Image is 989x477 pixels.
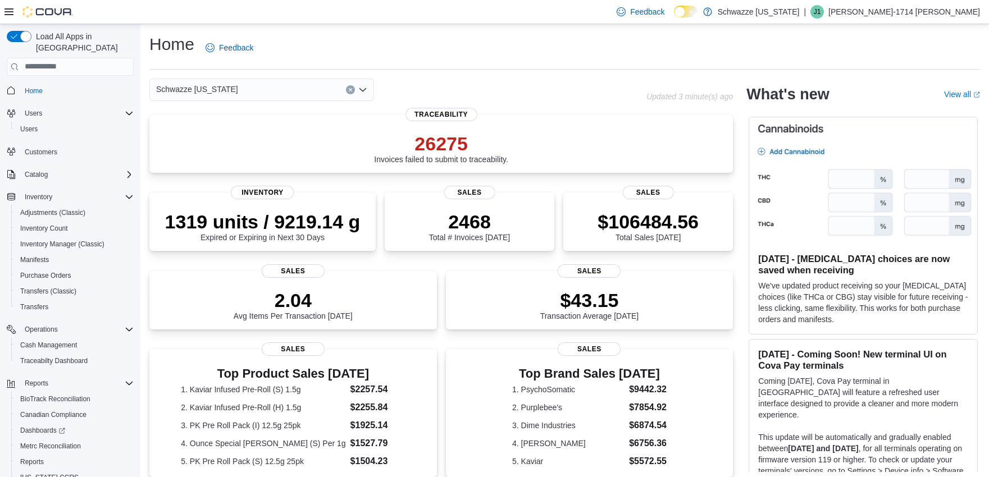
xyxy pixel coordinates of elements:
[20,145,134,159] span: Customers
[16,338,134,352] span: Cash Management
[630,6,664,17] span: Feedback
[374,132,508,155] p: 26275
[350,455,405,468] dd: $1504.23
[11,438,138,454] button: Metrc Reconciliation
[718,5,800,19] p: Schwazze [US_STATE]
[16,392,95,406] a: BioTrack Reconciliation
[346,85,355,94] button: Clear input
[16,206,134,219] span: Adjustments (Classic)
[16,237,109,251] a: Inventory Manager (Classic)
[512,420,625,431] dt: 3. Dime Industries
[16,338,81,352] a: Cash Management
[810,5,824,19] div: Justin-1714 Sullivan
[11,391,138,407] button: BioTrack Reconciliation
[234,289,353,320] div: Avg Items Per Transaction [DATE]
[2,189,138,205] button: Inventory
[20,107,47,120] button: Users
[231,186,294,199] span: Inventory
[20,377,134,390] span: Reports
[2,106,138,121] button: Users
[2,82,138,99] button: Home
[20,190,57,204] button: Inventory
[558,264,621,278] span: Sales
[512,402,625,413] dt: 2. Purplebee's
[598,210,699,233] p: $106484.56
[16,439,85,453] a: Metrc Reconciliation
[20,356,88,365] span: Traceabilty Dashboard
[20,395,90,403] span: BioTrack Reconciliation
[20,107,134,120] span: Users
[20,271,71,280] span: Purchase Orders
[20,125,38,134] span: Users
[20,426,65,435] span: Dashboards
[629,401,667,414] dd: $7854.92
[16,392,134,406] span: BioTrack Reconciliation
[181,367,405,380] h3: Top Product Sales [DATE]
[512,456,625,467] dt: 5. Kaviar
[16,455,48,469] a: Reports
[16,253,134,267] span: Manifests
[2,167,138,182] button: Catalog
[16,269,134,282] span: Purchase Orders
[16,424,70,437] a: Dashboards
[11,236,138,252] button: Inventory Manager (Classic)
[20,323,62,336] button: Operations
[25,109,42,118] span: Users
[16,206,90,219] a: Adjustments (Classic)
[623,186,674,199] span: Sales
[20,84,134,98] span: Home
[11,454,138,470] button: Reports
[350,437,405,450] dd: $1527.79
[16,269,76,282] a: Purchase Orders
[944,90,980,99] a: View allExternal link
[262,264,325,278] span: Sales
[16,300,134,314] span: Transfers
[350,401,405,414] dd: $2255.84
[2,144,138,160] button: Customers
[20,377,53,390] button: Reports
[629,437,667,450] dd: $6756.36
[20,442,81,451] span: Metrc Reconciliation
[20,168,134,181] span: Catalog
[16,222,72,235] a: Inventory Count
[16,300,53,314] a: Transfers
[612,1,669,23] a: Feedback
[11,221,138,236] button: Inventory Count
[512,384,625,395] dt: 1. PsychoSomatic
[11,121,138,137] button: Users
[16,408,134,421] span: Canadian Compliance
[25,170,48,179] span: Catalog
[11,283,138,299] button: Transfers (Classic)
[629,419,667,432] dd: $6874.54
[165,210,361,242] div: Expired or Expiring in Next 30 Days
[512,367,667,380] h3: Top Brand Sales [DATE]
[16,354,134,368] span: Traceabilty Dashboard
[540,289,639,320] div: Transaction Average [DATE]
[20,457,44,466] span: Reports
[31,31,134,53] span: Load All Apps in [GEOGRAPHIC_DATA]
[16,455,134,469] span: Reports
[181,384,345,395] dt: 1. Kaviar Infused Pre-Roll (S) 1.5g
[11,337,138,353] button: Cash Management
[11,407,138,423] button: Canadian Compliance
[558,342,621,356] span: Sales
[156,82,238,96] span: Schwazze [US_STATE]
[11,205,138,221] button: Adjustments (Classic)
[11,268,138,283] button: Purchase Orders
[20,224,68,233] span: Inventory Count
[646,92,733,101] p: Updated 3 minute(s) ago
[20,168,52,181] button: Catalog
[758,348,968,371] h3: [DATE] - Coming Soon! New terminal UI on Cova Pay terminals
[11,299,138,315] button: Transfers
[25,325,58,334] span: Operations
[674,6,698,17] input: Dark Mode
[20,240,104,249] span: Inventory Manager (Classic)
[350,383,405,396] dd: $2257.54
[16,222,134,235] span: Inventory Count
[444,186,495,199] span: Sales
[25,379,48,388] span: Reports
[758,375,968,420] p: Coming [DATE], Cova Pay terminal in [GEOGRAPHIC_DATA] will feature a refreshed user interface des...
[20,323,134,336] span: Operations
[814,5,821,19] span: J1
[629,383,667,396] dd: $9442.32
